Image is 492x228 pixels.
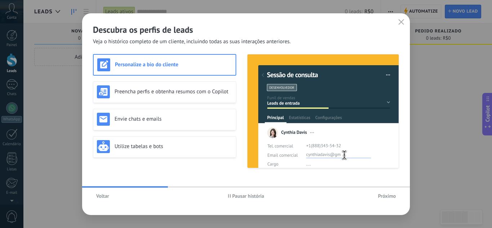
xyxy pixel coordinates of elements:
[378,193,396,198] span: Próximo
[115,88,232,95] h3: Preencha perfis e obtenha resumos com o Copilot
[375,191,399,201] button: Próximo
[115,143,232,150] h3: Utilize tabelas e bots
[115,116,232,122] h3: Envie chats e emails
[232,193,264,198] span: Pausar história
[93,191,112,201] button: Voltar
[96,193,109,198] span: Voltar
[225,191,268,201] button: Pausar história
[93,38,291,45] span: Veja o histórico completo de um cliente, incluindo todas as suas interações anteriores.
[115,61,232,68] h3: Personalize a bio do cliente
[93,24,399,35] h2: Descubra os perfis de leads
